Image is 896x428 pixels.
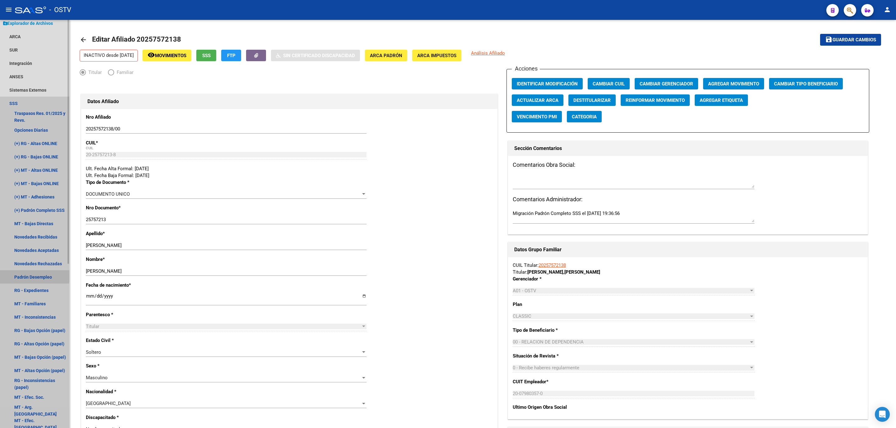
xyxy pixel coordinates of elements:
span: Vencimiento PMI [517,114,557,120]
button: Sin Certificado Discapacidad [271,50,360,61]
button: Actualizar ARCA [512,94,563,106]
button: ARCA Padrón [365,50,407,61]
p: CUIT Empleador [513,378,618,385]
button: Agregar Movimiento [703,78,764,89]
span: , [563,269,564,275]
span: Categoria [572,114,597,120]
span: Titular [86,324,99,329]
span: Cambiar Tipo Beneficiario [774,81,838,87]
span: Actualizar ARCA [517,98,558,103]
span: 0 - Recibe haberes regularmente [513,365,579,371]
h1: Sección Comentarios [514,143,861,153]
p: Ultimo Origen Obra Social [513,404,618,411]
span: SSS [202,53,211,58]
span: CLASSIC [513,313,531,319]
p: Tipo de Beneficiario * [513,327,618,334]
button: FTP [221,50,241,61]
p: Sexo * [86,362,208,369]
button: Cambiar Gerenciador [635,78,698,89]
span: Familiar [114,69,133,76]
span: DOCUMENTO UNICO [86,191,130,197]
h3: Comentarios Obra Social: [513,161,863,169]
span: Movimientos [155,53,186,58]
p: Estado Civil * [86,337,208,344]
p: Nombre [86,256,208,263]
span: Análisis Afiliado [471,50,505,56]
span: ARCA Impuestos [417,53,456,58]
mat-icon: person [884,6,891,13]
span: 00 - RELACION DE DEPENDENCIA [513,339,584,345]
h3: Comentarios Administrador: [513,195,863,204]
button: Vencimiento PMI [512,111,562,122]
div: CUIL Titular: Titular: [513,262,863,275]
p: Plan [513,301,618,308]
span: Destitularizar [573,98,611,103]
span: - OSTV [49,3,71,17]
span: Soltero [86,349,101,355]
button: Identificar Modificación [512,78,583,89]
button: Destitularizar [568,94,616,106]
p: Situación de Revista * [513,353,618,359]
p: Nacionalidad * [86,388,208,395]
h3: Acciones [512,64,540,73]
span: Agregar Etiqueta [700,98,743,103]
h1: Datos Afiliado [87,97,491,107]
p: Gerenciador * [513,275,618,282]
span: Reinformar Movimiento [626,98,685,103]
p: CUIL [86,139,208,146]
h1: Datos Grupo Familiar [514,245,861,255]
p: Apellido [86,230,208,237]
span: Masculino [86,375,108,380]
p: Fecha de nacimiento [86,282,208,289]
div: Ult. Fecha Alta Formal: [DATE] [86,165,493,172]
span: FTP [227,53,236,58]
span: Explorador de Archivos [3,20,53,27]
span: Cambiar CUIL [593,81,625,87]
span: Guardar cambios [833,37,876,43]
button: Cambiar Tipo Beneficiario [769,78,843,89]
a: 20257572138 [539,262,566,268]
p: Tipo de Documento * [86,179,208,186]
button: Movimientos [142,50,191,61]
p: Nro Afiliado [86,114,208,121]
span: Identificar Modificación [517,81,578,87]
button: ARCA Impuestos [412,50,461,61]
button: Cambiar CUIL [588,78,630,89]
strong: [PERSON_NAME] [PERSON_NAME] [527,269,600,275]
button: Categoria [567,111,602,122]
p: Discapacitado * [86,414,208,421]
p: INACTIVO desde [DATE] [80,50,138,61]
mat-icon: arrow_back [80,36,87,43]
span: [GEOGRAPHIC_DATA] [86,401,131,406]
div: Ult. Fecha Baja Formal: [DATE] [86,172,493,179]
mat-icon: remove_red_eye [147,51,155,59]
span: A01 - OSTV [513,288,536,294]
span: Titular [86,69,102,76]
p: Nro Documento [86,204,208,211]
span: Agregar Movimiento [708,81,759,87]
mat-icon: menu [5,6,12,13]
mat-radio-group: Elija una opción [80,71,140,76]
span: Editar Afiliado 20257572138 [92,35,181,43]
div: Open Intercom Messenger [875,407,890,422]
span: ARCA Padrón [370,53,402,58]
span: Sin Certificado Discapacidad [283,53,355,58]
button: Reinformar Movimiento [621,94,690,106]
p: Parentesco * [86,311,208,318]
button: SSS [196,50,216,61]
span: Cambiar Gerenciador [640,81,693,87]
mat-icon: save [825,36,833,43]
button: Guardar cambios [820,34,881,45]
button: Agregar Etiqueta [695,94,748,106]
